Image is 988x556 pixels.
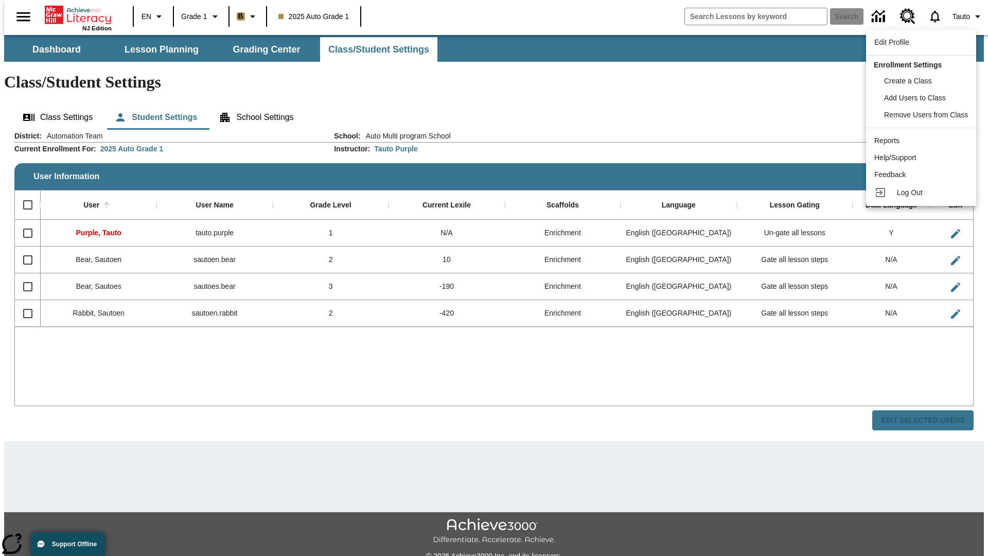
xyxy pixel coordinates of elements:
span: Reports [874,136,899,145]
span: Remove Users from Class [884,111,968,119]
span: Feedback [874,170,906,179]
span: Edit Profile [874,38,909,46]
span: Create a Class [884,77,932,85]
span: Help/Support [874,153,916,162]
span: Enrollment Settings [874,61,942,69]
span: Log Out [897,188,923,197]
span: Add Users to Class [884,94,946,102]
